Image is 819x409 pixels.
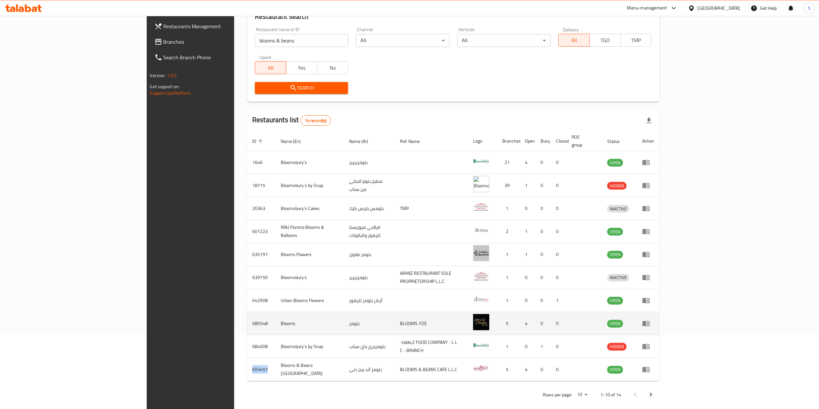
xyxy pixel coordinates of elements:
td: 0 [520,197,535,220]
td: 0 [520,266,535,289]
td: بلومزبري باي سناب [344,335,395,358]
th: Busy [535,131,551,151]
div: Menu [642,366,654,373]
div: [GEOGRAPHIC_DATA] [698,5,740,12]
span: All [258,63,284,73]
td: 0 [535,151,551,174]
td: TMP [395,197,468,220]
td: 2 [497,220,520,243]
a: Restaurants Management [149,18,283,34]
td: 0 [535,174,551,197]
div: Menu [642,228,654,235]
span: Search [260,84,343,92]
td: Urban Blooms Flowers [276,289,344,312]
td: 0 [551,243,566,266]
td: 1 [497,243,520,266]
th: Closed [551,131,566,151]
span: INACTIVE [607,274,629,281]
td: 0 [551,174,566,197]
img: Bloomsbury`s by Snap [473,337,489,353]
td: 0 [535,197,551,220]
div: INACTIVE [607,205,629,213]
img: Blooms Flowers [473,245,489,261]
img: Blooms [473,314,489,330]
div: Menu [642,343,654,350]
button: Next page [643,387,659,403]
button: All [255,61,286,74]
td: بلومس باريس كيك [344,197,395,220]
img: Bloomsbury's [473,268,489,284]
button: No [317,61,348,74]
td: 0 [551,197,566,220]
button: Yes [286,61,317,74]
span: No [320,63,346,73]
td: BLOOMS-FZE [395,312,468,335]
td: 0 [551,220,566,243]
td: 0 [520,335,535,358]
input: Search for restaurant name or ID.. [255,34,348,47]
td: M&J Florista Blooms & Balloons [276,220,344,243]
td: 0 [535,358,551,381]
td: 1 [535,335,551,358]
span: S [808,5,811,12]
td: Bloomsbury`s by Snap [276,174,344,197]
span: OPEN [607,320,623,327]
td: AIRINZ RESTAURANT SOLE PROPRIETORSHIP L.L.C [395,266,468,289]
div: Menu [642,251,654,258]
span: OPEN [607,251,623,258]
td: -table,Z FOOD COMPANY - L L C - BRANCH [395,335,468,358]
div: Menu [642,204,654,212]
span: HIDDEN [607,343,627,350]
button: TGO [589,34,621,47]
p: Rows per page: [543,391,572,399]
td: 0 [551,335,566,358]
img: M&J Florista Blooms & Balloons [473,222,489,238]
span: Branches [164,38,278,46]
div: Rows per page: [574,390,590,400]
div: Menu [642,297,654,304]
td: بلومزبيريز [344,151,395,174]
label: Upsell [259,55,271,59]
img: Bloomsbury's [473,153,489,169]
button: Search [255,82,348,94]
div: Total records count [301,115,331,126]
td: 0 [535,243,551,266]
div: Menu [642,274,654,281]
td: أربان بلومز للزهور [344,289,395,312]
td: 0 [551,312,566,335]
th: Logo [468,131,497,151]
td: 0 [520,289,535,312]
img: Bloomsbury`s by Snap [473,176,489,192]
div: OPEN [607,228,623,236]
span: All [561,36,587,45]
span: ID [252,137,265,145]
td: Bloomsbury's [276,151,344,174]
td: 0 [535,289,551,312]
td: بلومز آند بينز دبي [344,358,395,381]
td: 1 [497,289,520,312]
td: 0 [551,266,566,289]
p: 1-10 of 14 [600,391,621,399]
span: Name (Ar) [349,137,377,145]
td: 39 [497,174,520,197]
td: 0 [535,266,551,289]
div: Menu [642,158,654,166]
table: enhanced table [247,131,659,381]
td: 1 [497,266,520,289]
td: 4 [520,312,535,335]
td: 5 [497,312,520,335]
span: Ref. Name [400,137,428,145]
div: Menu-management [627,4,667,12]
td: Bloomsbury's [276,266,344,289]
a: Search Branch Phone [149,50,283,65]
td: بلومز فلاورز [344,243,395,266]
span: HIDDEN [607,182,627,190]
td: Blooms Flowers [276,243,344,266]
span: POS group [572,133,594,149]
span: 1.0.0 [167,71,177,80]
td: BLOOMS & BEANS CAFE L.L.C [395,358,468,381]
td: 1 [497,335,520,358]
